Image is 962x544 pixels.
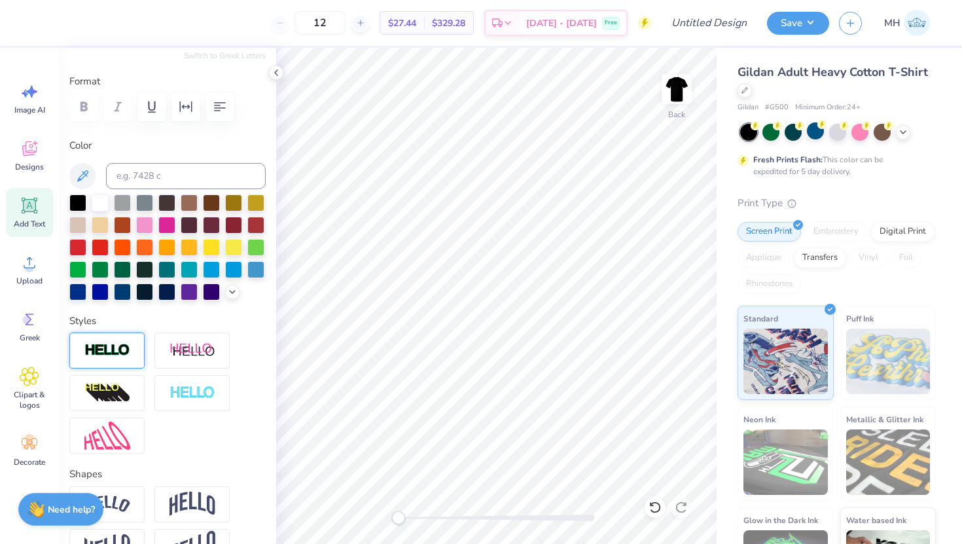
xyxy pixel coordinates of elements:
span: Standard [743,312,778,325]
input: – – [294,11,346,35]
span: # G500 [765,102,789,113]
strong: Need help? [48,503,95,516]
strong: Fresh Prints Flash: [753,154,823,165]
div: Transfers [794,248,846,268]
span: Free [605,18,617,27]
div: Embroidery [805,222,867,242]
label: Styles [69,314,96,329]
span: Upload [16,276,43,286]
label: Format [69,74,266,89]
span: Add Text [14,219,45,229]
img: Stroke [84,343,130,358]
div: Vinyl [850,248,887,268]
span: Glow in the Dark Ink [743,513,818,527]
span: Puff Ink [846,312,874,325]
span: Gildan [738,102,758,113]
span: $27.44 [388,16,416,30]
span: Metallic & Glitter Ink [846,412,923,426]
img: Standard [743,329,828,394]
span: Image AI [14,105,45,115]
img: Free Distort [84,422,130,450]
span: Designs [15,162,44,172]
button: Save [767,12,829,35]
div: Foil [891,248,921,268]
div: Back [668,109,685,120]
img: 3D Illusion [84,383,130,404]
label: Shapes [69,467,102,482]
img: Puff Ink [846,329,931,394]
img: Negative Space [169,386,215,401]
input: Untitled Design [661,10,757,36]
div: Rhinestones [738,274,801,294]
span: Water based Ink [846,513,906,527]
span: Neon Ink [743,412,775,426]
img: Arch [169,492,215,517]
span: $329.28 [432,16,465,30]
a: MH [878,10,936,36]
img: Back [664,76,690,102]
img: Neon Ink [743,429,828,495]
img: Metallic & Glitter Ink [846,429,931,495]
span: MH [884,16,900,31]
div: Accessibility label [392,511,405,524]
span: Decorate [14,457,45,467]
img: Shadow [169,342,215,359]
span: [DATE] - [DATE] [526,16,597,30]
div: This color can be expedited for 5 day delivery. [753,154,914,177]
input: e.g. 7428 c [106,163,266,189]
div: Print Type [738,196,936,211]
div: Screen Print [738,222,801,242]
div: Applique [738,248,790,268]
div: Digital Print [871,222,935,242]
button: Switch to Greek Letters [184,50,266,61]
label: Color [69,138,266,153]
span: Gildan Adult Heavy Cotton T-Shirt [738,64,928,80]
img: Maura Higgins [904,10,930,36]
span: Greek [20,333,40,343]
span: Minimum Order: 24 + [795,102,861,113]
span: Clipart & logos [8,390,51,410]
img: Arc [84,496,130,513]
